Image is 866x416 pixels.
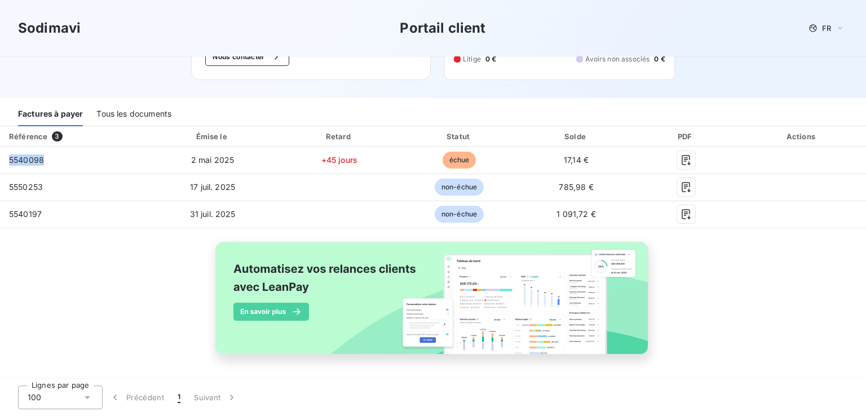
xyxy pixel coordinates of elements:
h3: Portail client [400,18,485,38]
div: Actions [740,131,864,142]
span: 3 [52,131,62,141]
div: Émise le [149,131,276,142]
span: 2 mai 2025 [191,155,235,165]
div: Référence [9,132,47,141]
span: non-échue [435,206,484,223]
div: Statut [402,131,516,142]
span: 5550253 [9,182,43,192]
div: Factures à payer [18,103,83,126]
span: Avoirs non associés [585,54,649,64]
span: 100 [28,392,41,403]
button: Suivant [187,386,244,409]
button: Nous contacter [205,48,289,66]
div: PDF [636,131,735,142]
span: échue [443,152,476,169]
span: 0 € [485,54,496,64]
span: 1 [178,392,180,403]
div: Solde [521,131,632,142]
span: Litige [463,54,481,64]
span: 17 juil. 2025 [190,182,235,192]
button: 1 [171,386,187,409]
span: FR [822,24,831,33]
span: 5540098 [9,155,44,165]
span: +45 jours [321,155,357,165]
button: Précédent [103,386,171,409]
span: 5540197 [9,209,42,219]
h3: Sodimavi [18,18,81,38]
span: 785,98 € [559,182,593,192]
span: 17,14 € [564,155,589,165]
span: 1 091,72 € [556,209,596,219]
span: 31 juil. 2025 [190,209,236,219]
div: Tous les documents [96,103,171,126]
span: non-échue [435,179,484,196]
div: Retard [281,131,397,142]
img: banner [205,235,661,374]
span: 0 € [654,54,665,64]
